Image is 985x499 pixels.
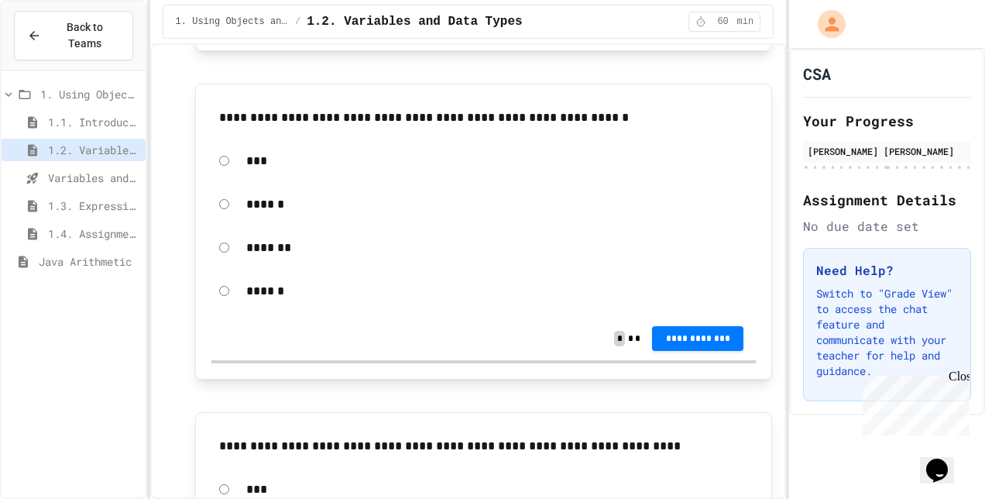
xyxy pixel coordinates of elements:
span: min [737,15,754,28]
iframe: chat widget [920,437,970,484]
div: Chat with us now!Close [6,6,107,98]
div: No due date set [803,217,971,236]
iframe: chat widget [856,370,970,435]
p: Switch to "Grade View" to access the chat feature and communicate with your teacher for help and ... [816,286,958,379]
span: / [295,15,300,28]
span: Back to Teams [50,19,120,52]
span: Java Arithmetic [39,253,139,270]
div: [PERSON_NAME] [PERSON_NAME] [808,144,966,158]
h3: Need Help? [816,261,958,280]
span: 1.4. Assignment and Input [48,225,139,242]
span: 1. Using Objects and Methods [176,15,289,28]
span: 60 [711,15,736,28]
span: 1.3. Expressions and Output [New] [48,198,139,214]
h2: Your Progress [803,110,971,132]
h1: CSA [803,63,831,84]
span: 1.2. Variables and Data Types [48,142,139,158]
span: Variables and Data Types - Quiz [48,170,139,186]
h2: Assignment Details [803,189,971,211]
button: Back to Teams [14,11,133,60]
span: 1. Using Objects and Methods [40,86,139,102]
span: 1.1. Introduction to Algorithms, Programming, and Compilers [48,114,139,130]
div: My Account [801,6,849,42]
span: 1.2. Variables and Data Types [307,12,522,31]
